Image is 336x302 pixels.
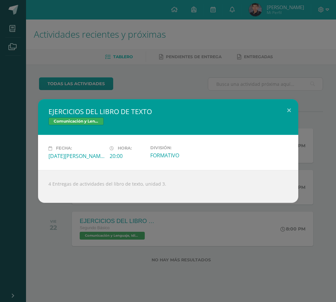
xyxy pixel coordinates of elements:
div: FORMATIVO [150,152,206,159]
span: Hora: [118,146,132,151]
h2: EJERCICIOS DEL LIBRO DE TEXTO [48,107,288,116]
label: División: [150,145,206,150]
span: Fecha: [56,146,72,151]
span: Comunicación y Lenguaje, Idioma Español [48,117,104,125]
div: 20:00 [110,152,145,160]
div: [DATE][PERSON_NAME] [48,152,104,160]
button: Close (Esc) [280,99,298,121]
div: 4 Entregas de actividades del libro de texto, unidad 3. [38,170,298,203]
